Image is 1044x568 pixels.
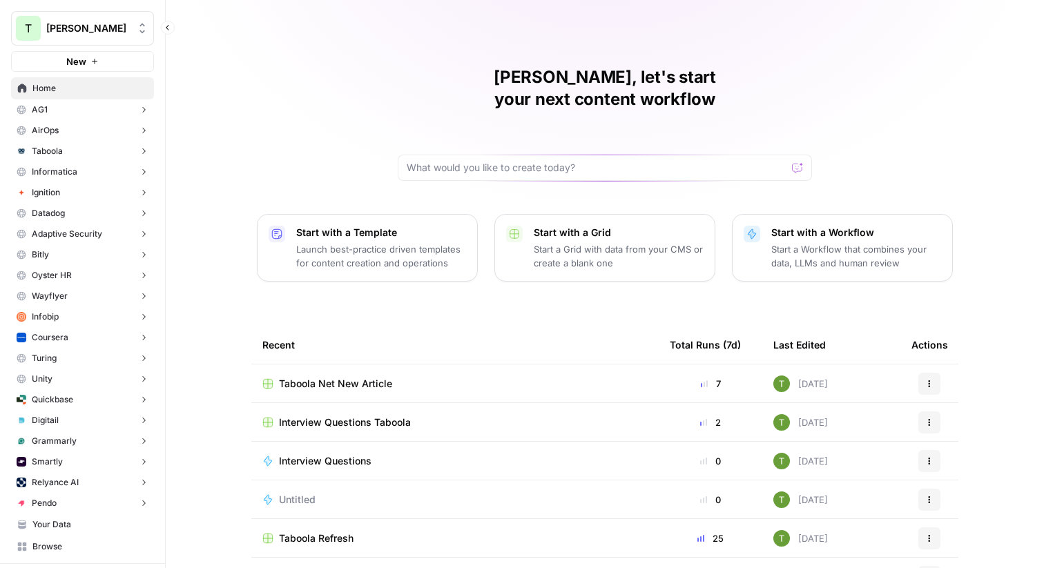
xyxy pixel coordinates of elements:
span: Infobip [32,311,59,323]
img: yba7bbzze900hr86j8rqqvfn473j [773,414,790,431]
img: jg2db1r2bojt4rpadgkfzs6jzbyg [17,188,26,197]
span: Taboola Refresh [279,531,354,545]
span: Interview Questions [279,454,371,468]
div: [DATE] [773,530,828,547]
div: 7 [670,377,751,391]
button: Relyance AI [11,472,154,493]
button: Digitail [11,410,154,431]
a: Browse [11,536,154,558]
span: Grammarly [32,435,77,447]
img: pf0m9uptbb5lunep0ouiqv2syuku [17,457,26,467]
button: Start with a GridStart a Grid with data from your CMS or create a blank one [494,214,715,282]
span: Coursera [32,331,68,344]
span: Browse [32,540,148,553]
span: Taboola [32,145,63,157]
span: Bitly [32,248,49,261]
div: Actions [911,326,948,364]
button: Ignition [11,182,154,203]
img: e96rwc90nz550hm4zzehfpz0of55 [17,312,26,322]
p: Start with a Workflow [771,226,941,239]
a: Taboola Net New Article [262,377,648,391]
img: yba7bbzze900hr86j8rqqvfn473j [773,453,790,469]
img: 1rmbdh83liigswmnvqyaq31zy2bw [17,333,26,342]
p: Start with a Template [296,226,466,239]
button: Oyster HR [11,265,154,286]
span: Interview Questions Taboola [279,415,411,429]
button: Infobip [11,306,154,327]
a: Interview Questions Taboola [262,415,648,429]
button: Informatica [11,161,154,182]
img: su6rzb6ooxtlguexw0i7h3ek2qys [17,395,26,404]
span: AG1 [32,104,48,116]
div: Recent [262,326,648,364]
span: Informatica [32,166,77,178]
span: Untitled [279,493,316,507]
span: Quickbase [32,393,73,406]
button: Grammarly [11,431,154,451]
input: What would you like to create today? [407,161,786,175]
span: Ignition [32,186,60,199]
p: Launch best-practice driven templates for content creation and operations [296,242,466,270]
h1: [PERSON_NAME], let's start your next content workflow [398,66,812,110]
img: piswy9vrvpur08uro5cr7jpu448u [17,498,26,508]
img: yba7bbzze900hr86j8rqqvfn473j [773,530,790,547]
img: gof5uhmc929mcmwfs7g663om0qxx [17,146,26,156]
a: Untitled [262,493,648,507]
div: Total Runs (7d) [670,326,741,364]
button: Turing [11,348,154,369]
img: 8r7vcgjp7k596450bh7nfz5jb48j [17,478,26,487]
span: Relyance AI [32,476,79,489]
button: Quickbase [11,389,154,410]
button: Adaptive Security [11,224,154,244]
a: Taboola Refresh [262,531,648,545]
button: Unity [11,369,154,389]
div: 0 [670,454,751,468]
a: Your Data [11,513,154,536]
span: Oyster HR [32,269,72,282]
img: yba7bbzze900hr86j8rqqvfn473j [773,375,790,392]
img: 21cqirn3y8po2glfqu04segrt9y0 [17,415,26,425]
button: New [11,51,154,72]
button: Bitly [11,244,154,265]
img: yba7bbzze900hr86j8rqqvfn473j [773,491,790,508]
button: Coursera [11,327,154,348]
button: Start with a TemplateLaunch best-practice driven templates for content creation and operations [257,214,478,282]
a: Home [11,77,154,99]
button: Smartly [11,451,154,472]
div: 0 [670,493,751,507]
span: AirOps [32,124,59,137]
div: [DATE] [773,453,828,469]
button: Start with a WorkflowStart a Workflow that combines your data, LLMs and human review [732,214,953,282]
span: Your Data [32,518,148,531]
div: [DATE] [773,414,828,431]
button: Pendo [11,493,154,513]
button: Workspace: Travis Demo [11,11,154,46]
span: Wayflyer [32,290,68,302]
div: [DATE] [773,375,828,392]
a: Interview Questions [262,454,648,468]
div: Last Edited [773,326,826,364]
span: New [66,55,86,68]
div: [DATE] [773,491,828,508]
span: Turing [32,352,57,364]
span: Digitail [32,414,59,427]
button: Wayflyer [11,286,154,306]
span: Pendo [32,497,57,509]
span: Smartly [32,456,63,468]
span: Unity [32,373,52,385]
div: 2 [670,415,751,429]
span: Taboola Net New Article [279,377,392,391]
div: 25 [670,531,751,545]
p: Start a Workflow that combines your data, LLMs and human review [771,242,941,270]
button: Datadog [11,203,154,224]
p: Start a Grid with data from your CMS or create a blank one [534,242,704,270]
img: 6qj8gtflwv87ps1ofr2h870h2smq [17,436,26,446]
span: T [25,20,32,37]
button: AG1 [11,99,154,120]
span: Adaptive Security [32,228,102,240]
span: [PERSON_NAME] [46,21,130,35]
span: Home [32,82,148,95]
span: Datadog [32,207,65,219]
button: Taboola [11,141,154,161]
button: AirOps [11,120,154,141]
